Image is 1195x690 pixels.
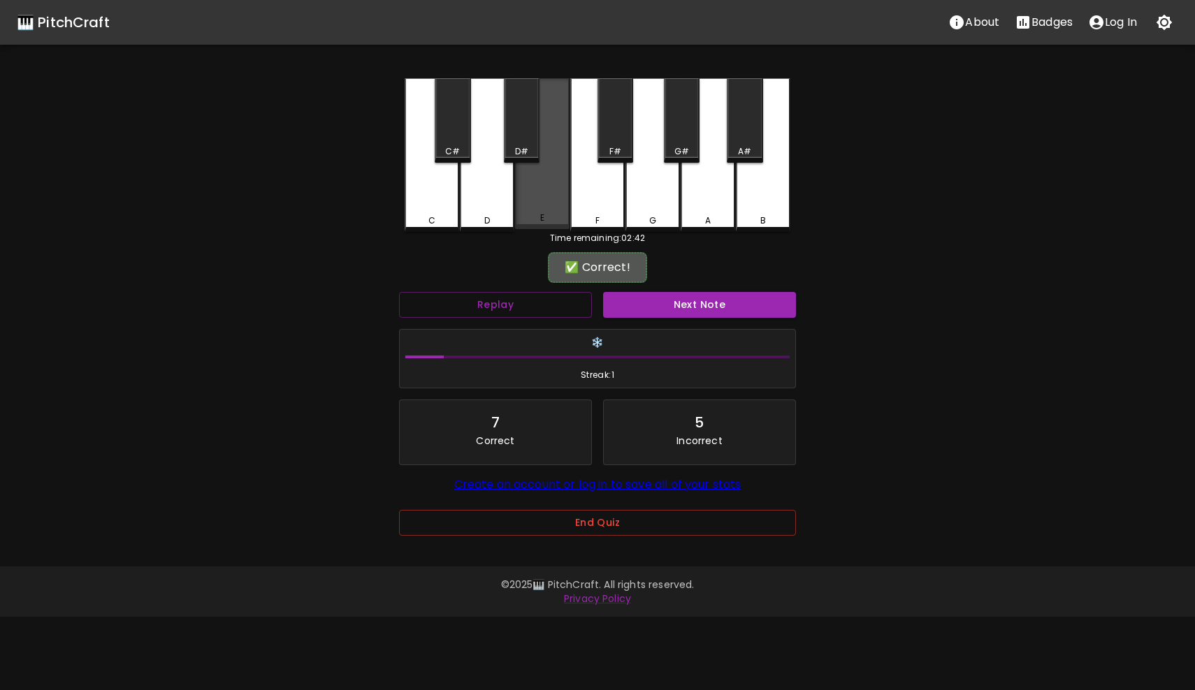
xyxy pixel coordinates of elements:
div: 5 [695,411,704,434]
a: Privacy Policy [564,592,631,605]
div: ✅ Correct! [555,259,640,276]
div: A# [738,145,751,158]
button: account of current user [1080,8,1145,36]
h6: ❄️ [405,335,790,351]
div: G# [674,145,689,158]
button: About [941,8,1007,36]
button: End Quiz [399,510,796,536]
div: G [649,214,656,227]
div: D# [515,145,528,158]
button: Stats [1007,8,1080,36]
a: Create an account or log in to save all of your stats [454,476,741,492]
p: Log In [1105,14,1137,31]
div: B [760,214,766,227]
div: C# [445,145,460,158]
p: Correct [476,434,514,448]
a: 🎹 PitchCraft [17,11,110,34]
span: Streak: 1 [405,368,790,382]
div: Time remaining: 02:42 [405,232,790,244]
div: E [540,212,544,224]
p: Badges [1031,14,1073,31]
div: D [484,214,490,227]
div: A [705,214,711,227]
div: F [595,214,600,227]
p: Incorrect [676,434,722,448]
button: Replay [399,292,592,318]
div: C [428,214,435,227]
p: © 2025 🎹 PitchCraft. All rights reserved. [195,578,1000,592]
p: About [965,14,999,31]
button: Next Note [603,292,796,318]
div: 7 [491,411,500,434]
div: F# [609,145,621,158]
